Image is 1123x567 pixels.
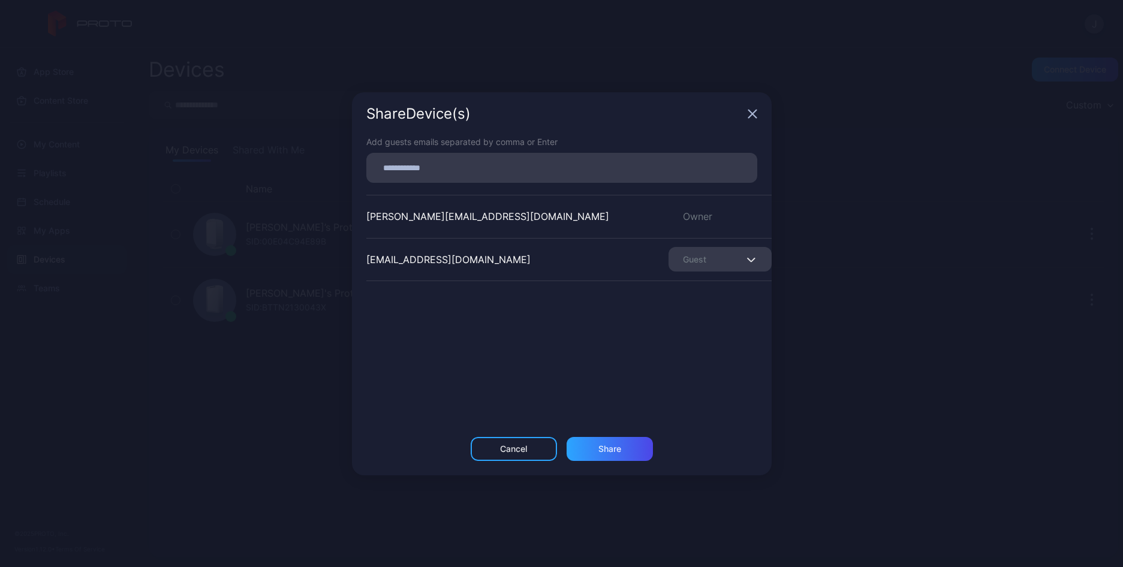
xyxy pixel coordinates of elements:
div: [EMAIL_ADDRESS][DOMAIN_NAME] [366,252,531,267]
div: Cancel [500,444,527,454]
div: Share [598,444,621,454]
div: [PERSON_NAME][EMAIL_ADDRESS][DOMAIN_NAME] [366,209,609,224]
div: Add guests emails separated by comma or Enter [366,135,757,148]
button: Cancel [471,437,557,461]
div: Owner [669,209,772,224]
button: Guest [669,247,772,272]
div: Share Device (s) [366,107,743,121]
button: Share [567,437,653,461]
